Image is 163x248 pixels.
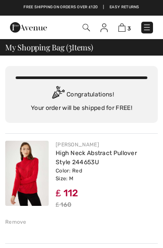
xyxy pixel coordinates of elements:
a: Easy Returns [110,4,140,10]
img: Congratulation2.svg [49,86,67,103]
img: Menu [143,23,151,32]
span: | [103,4,104,10]
img: Search [83,24,90,31]
span: ₤ 112 [56,187,79,199]
a: 1ère Avenue [10,23,47,31]
a: Free shipping on orders over ₤120 [23,4,98,10]
div: [PERSON_NAME] [56,141,158,149]
a: 3 [118,23,131,32]
img: 1ère Avenue [10,22,47,33]
div: Congratulations! Your order will be shipped for FREE! [16,86,147,112]
img: Shopping Bag [118,23,126,32]
img: High Neck Abstract Pullover Style 244653U [5,141,49,206]
span: My Shopping Bag ( Items) [5,43,93,51]
span: 3 [127,25,131,32]
span: 3 [68,42,72,52]
div: Remove [5,218,27,226]
div: Color: Red Size: M [56,167,158,182]
s: ₤ 160 [56,201,71,208]
img: My Info [100,23,108,32]
a: High Neck Abstract Pullover Style 244653U [56,149,137,166]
